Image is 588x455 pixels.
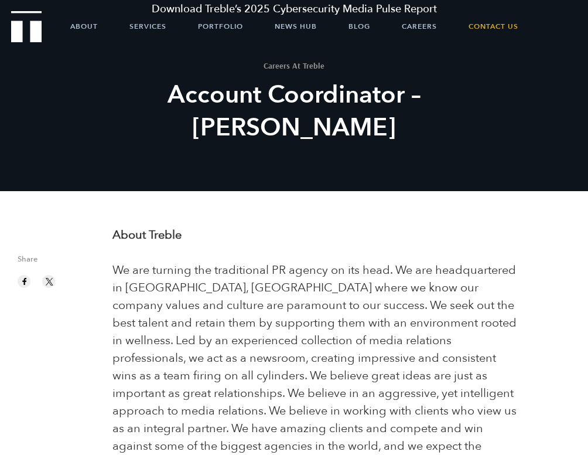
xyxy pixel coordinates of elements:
strong: About Treble [112,227,182,243]
h2: Account Coordinator – [PERSON_NAME] [78,79,510,144]
span: Share [18,256,95,269]
a: Careers [402,12,437,41]
h1: Careers At Treble [78,62,510,70]
a: Treble Homepage [12,12,41,42]
a: Blog [348,12,370,41]
img: twitter sharing button [44,276,54,287]
a: Portfolio [198,12,243,41]
a: Contact Us [469,12,518,41]
a: About [70,12,98,41]
img: Treble logo [11,11,42,43]
a: Services [129,12,166,41]
img: facebook sharing button [19,276,30,287]
a: News Hub [275,12,317,41]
